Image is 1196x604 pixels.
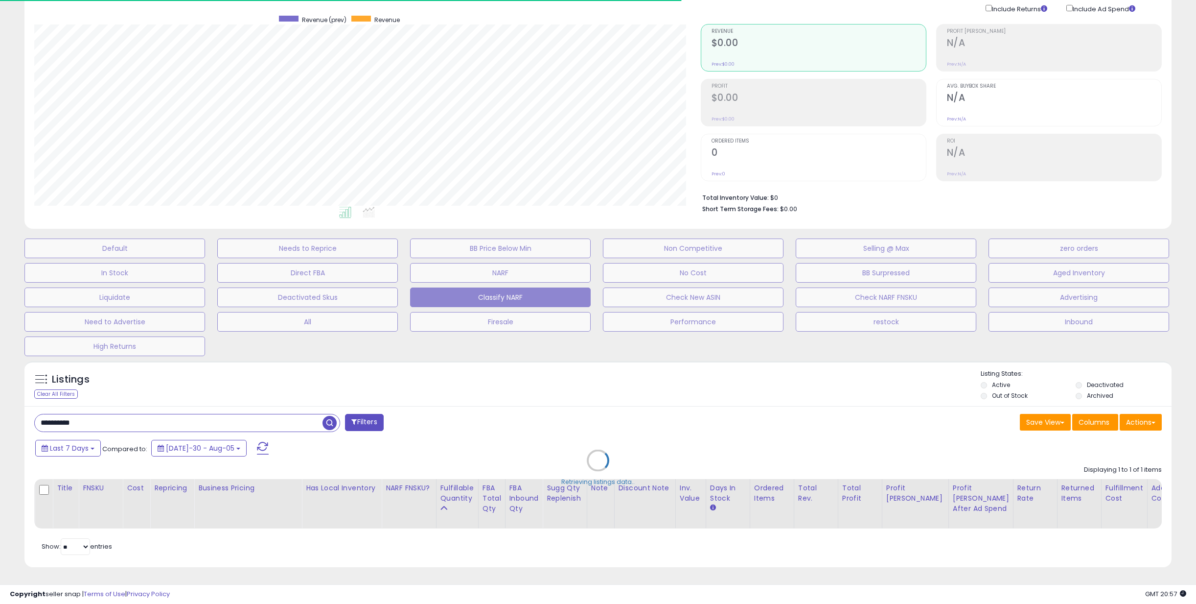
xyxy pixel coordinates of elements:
[410,239,591,258] button: BB Price Below Min
[947,147,1161,160] h2: N/A
[603,312,783,332] button: Performance
[712,116,735,122] small: Prev: $0.00
[947,29,1161,34] span: Profit [PERSON_NAME]
[603,263,783,283] button: No Cost
[410,288,591,307] button: Classify NARF
[24,337,205,356] button: High Returns
[796,239,976,258] button: Selling @ Max
[702,193,769,202] b: Total Inventory Value:
[780,204,797,214] span: $0.00
[712,84,926,89] span: Profit
[410,312,591,332] button: Firesale
[947,37,1161,50] h2: N/A
[796,263,976,283] button: BB Surpressed
[217,312,398,332] button: All
[978,3,1059,14] div: Include Returns
[796,288,976,307] button: Check NARF FNSKU
[1145,589,1186,599] span: 2025-08-13 20:57 GMT
[217,239,398,258] button: Needs to Reprice
[712,171,725,177] small: Prev: 0
[217,263,398,283] button: Direct FBA
[24,263,205,283] button: In Stock
[374,16,400,24] span: Revenue
[947,61,966,67] small: Prev: N/A
[10,590,170,599] div: seller snap | |
[302,16,346,24] span: Revenue (prev)
[410,263,591,283] button: NARF
[947,84,1161,89] span: Avg. Buybox Share
[947,92,1161,105] h2: N/A
[712,37,926,50] h2: $0.00
[796,312,976,332] button: restock
[702,191,1155,203] li: $0
[712,139,926,144] span: Ordered Items
[127,589,170,599] a: Privacy Policy
[1059,3,1151,14] div: Include Ad Spend
[603,288,783,307] button: Check New ASIN
[947,171,966,177] small: Prev: N/A
[24,288,205,307] button: Liquidate
[24,312,205,332] button: Need to Advertise
[561,478,635,486] div: Retrieving listings data..
[989,288,1169,307] button: Advertising
[217,288,398,307] button: Deactivated Skus
[712,29,926,34] span: Revenue
[712,92,926,105] h2: $0.00
[84,589,125,599] a: Terms of Use
[10,589,46,599] strong: Copyright
[989,312,1169,332] button: Inbound
[712,61,735,67] small: Prev: $0.00
[947,116,966,122] small: Prev: N/A
[603,239,783,258] button: Non Competitive
[947,139,1161,144] span: ROI
[24,239,205,258] button: Default
[989,239,1169,258] button: zero orders
[989,263,1169,283] button: Aged Inventory
[702,205,779,213] b: Short Term Storage Fees:
[712,147,926,160] h2: 0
